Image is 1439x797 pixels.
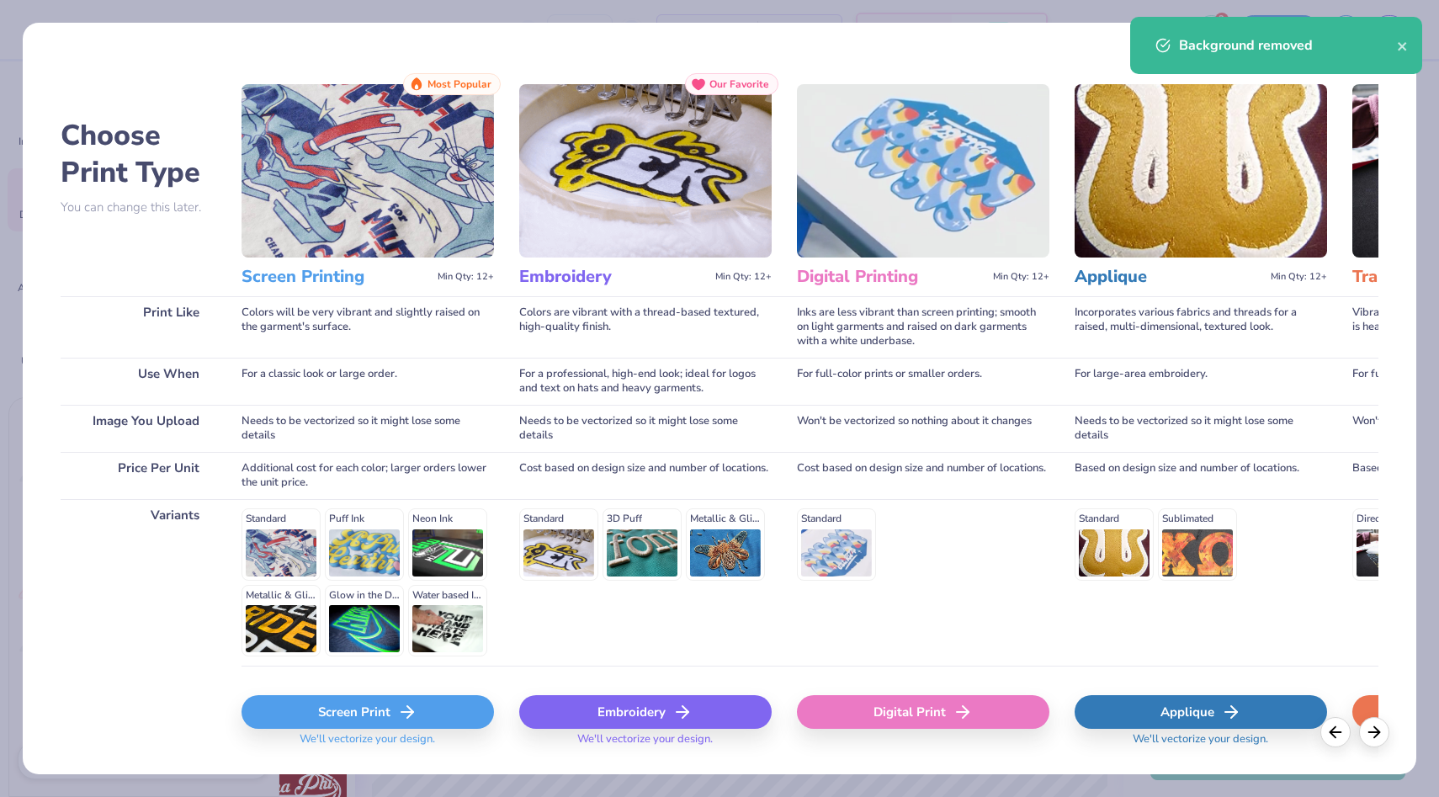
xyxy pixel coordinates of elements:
[1179,35,1397,56] div: Background removed
[797,695,1049,729] div: Digital Print
[1075,266,1264,288] h3: Applique
[709,78,769,90] span: Our Favorite
[797,296,1049,358] div: Inks are less vibrant than screen printing; smooth on light garments and raised on dark garments ...
[242,84,494,258] img: Screen Printing
[61,117,216,191] h2: Choose Print Type
[1075,695,1327,729] div: Applique
[519,358,772,405] div: For a professional, high-end look; ideal for logos and text on hats and heavy garments.
[242,405,494,452] div: Needs to be vectorized so it might lose some details
[1075,84,1327,258] img: Applique
[797,452,1049,499] div: Cost based on design size and number of locations.
[519,296,772,358] div: Colors are vibrant with a thread-based textured, high-quality finish.
[61,200,216,215] p: You can change this later.
[1397,35,1409,56] button: close
[438,271,494,283] span: Min Qty: 12+
[519,695,772,729] div: Embroidery
[242,452,494,499] div: Additional cost for each color; larger orders lower the unit price.
[242,695,494,729] div: Screen Print
[797,405,1049,452] div: Won't be vectorized so nothing about it changes
[519,84,772,258] img: Embroidery
[519,405,772,452] div: Needs to be vectorized so it might lose some details
[797,358,1049,405] div: For full-color prints or smaller orders.
[1271,271,1327,283] span: Min Qty: 12+
[715,271,772,283] span: Min Qty: 12+
[61,452,216,499] div: Price Per Unit
[571,732,719,757] span: We'll vectorize your design.
[242,358,494,405] div: For a classic look or large order.
[1075,358,1327,405] div: For large-area embroidery.
[242,296,494,358] div: Colors will be very vibrant and slightly raised on the garment's surface.
[519,266,709,288] h3: Embroidery
[242,266,431,288] h3: Screen Printing
[61,499,216,666] div: Variants
[993,271,1049,283] span: Min Qty: 12+
[427,78,491,90] span: Most Popular
[1075,296,1327,358] div: Incorporates various fabrics and threads for a raised, multi-dimensional, textured look.
[293,732,442,757] span: We'll vectorize your design.
[1075,452,1327,499] div: Based on design size and number of locations.
[797,84,1049,258] img: Digital Printing
[1126,732,1275,757] span: We'll vectorize your design.
[797,266,986,288] h3: Digital Printing
[519,452,772,499] div: Cost based on design size and number of locations.
[61,358,216,405] div: Use When
[61,296,216,358] div: Print Like
[61,405,216,452] div: Image You Upload
[1075,405,1327,452] div: Needs to be vectorized so it might lose some details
